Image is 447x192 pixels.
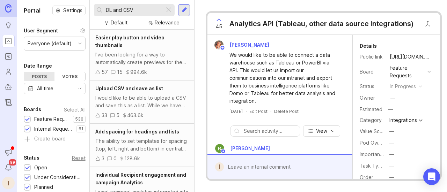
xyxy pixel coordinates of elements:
a: Autopilot [2,81,15,93]
a: Add spacing for headings and listsThe ability to set templates for spacing (top, left, right and ... [90,124,194,167]
div: We would like to be able to connect a data warehouse such as Tableau or PowerBI via API. This wou... [229,51,338,105]
div: 5 [116,112,119,119]
button: Notifications [2,161,15,174]
span: Settings [63,7,82,14]
button: View [303,125,340,137]
div: Select All [64,108,86,112]
label: Importance [360,151,386,157]
div: 57 [102,68,108,76]
div: Internal Requests [34,125,73,133]
div: Integrations [389,118,417,123]
div: Analytics API (Tableau, other data source integrations) [229,19,414,29]
div: — [389,174,394,181]
a: Bronwen W[PERSON_NAME] [210,40,275,49]
div: Relevance [155,19,179,26]
div: The ability to set templates for spacing (top, left, right and bottom) in central settings for he... [95,137,189,153]
button: Close button [421,17,435,31]
span: 45 [216,23,222,30]
h1: Portal [24,6,41,15]
div: in progress [390,83,416,90]
a: Ideas [2,20,15,32]
div: Status [360,83,384,90]
div: Planned [34,183,53,191]
span: [PERSON_NAME] [230,145,270,151]
label: Pod Ownership [360,140,395,146]
div: Default [111,19,127,26]
div: I would like to be able to upload a CSV and save this as a list. While we have list management se... [95,94,189,109]
div: Public link [360,53,384,61]
div: Under Consideration [34,174,82,181]
div: Feature Requests [390,64,425,79]
div: — [390,94,395,102]
label: Task Type [360,163,384,169]
div: Delete Post [274,108,299,114]
div: — [389,139,394,147]
span: 99 [9,159,16,166]
a: Upload CSV and save as listI would like to be able to upload a CSV and save this as a list. While... [90,80,194,124]
label: Value Scale [360,128,387,134]
button: Settings [52,6,86,15]
div: Everyone (default) [28,40,72,47]
img: Canny Home [5,4,12,12]
div: Votes [54,72,85,81]
span: View [316,128,327,135]
a: Portal [2,35,15,47]
div: Open Intercom Messenger [423,168,440,185]
span: Add spacing for headings and lists [95,129,179,135]
p: 61 [79,126,83,132]
a: Ryan Duguid[PERSON_NAME] [211,144,276,153]
div: Board [360,68,384,76]
img: Ryan Duguid [215,144,224,153]
button: Announcements [2,146,15,159]
span: Individual Recipient engagement and campaign Analytics [95,172,186,185]
a: Roadmaps [2,50,15,63]
div: Details [360,42,377,50]
p: 530 [75,116,83,122]
a: [DATE] [229,108,243,114]
span: [PERSON_NAME] [229,42,269,48]
div: All time [37,85,53,92]
div: Owner [360,94,384,102]
time: [DATE] [229,109,243,114]
a: Create board [24,136,86,143]
div: — [389,151,394,158]
label: Order [360,174,373,180]
div: Reset [72,156,86,160]
a: Changelog [2,96,15,109]
div: Edit Post [249,108,268,114]
input: Search activity... [244,127,296,135]
div: — [386,105,395,114]
div: Posts [24,72,54,81]
button: I [2,177,15,189]
div: 15 [117,68,123,76]
img: Bronwen W [212,40,226,49]
div: — [389,162,394,170]
div: · [246,108,247,114]
div: 3 [102,155,104,162]
div: User Segment [24,26,58,35]
span: Easier play button and video thumbnails [95,34,164,48]
div: 128.6k [124,155,140,162]
input: Search... [106,6,162,14]
div: Feature Requests [34,115,69,123]
a: [URL][DOMAIN_NAME] [388,52,433,61]
svg: toggle icon [74,86,85,91]
div: · [270,108,271,114]
div: I've been looking for a way to automatically create previews for the private videos we use in our... [95,51,189,66]
div: 463.6k [127,112,144,119]
div: 33 [102,112,107,119]
div: Category [360,116,384,124]
a: Users [2,66,15,78]
img: member badge [221,149,226,154]
div: Boards [24,105,41,114]
img: member badge [220,45,225,51]
div: Open [34,164,47,171]
div: 0 [113,155,117,162]
div: I [215,162,223,171]
span: Upload CSV and save as list [95,85,163,91]
div: Date Range [24,62,52,70]
div: Status [24,154,39,162]
div: Estimated [360,107,382,112]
